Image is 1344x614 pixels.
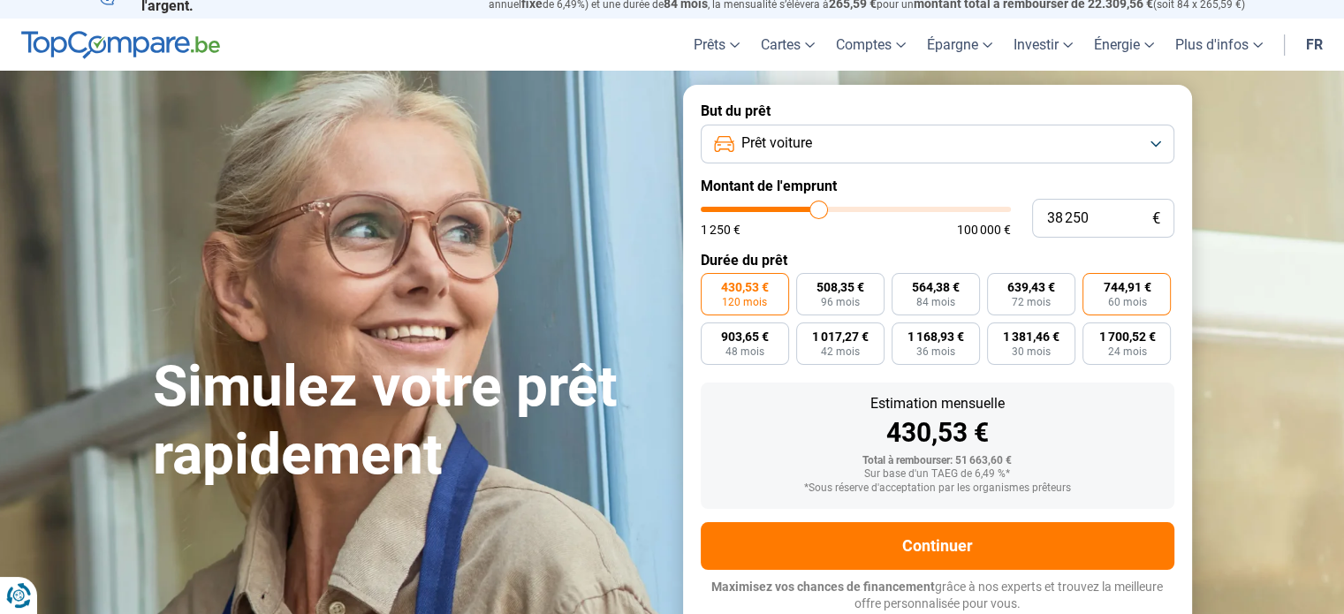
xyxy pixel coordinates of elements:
[715,455,1160,467] div: Total à rembourser: 51 663,60 €
[957,224,1011,236] span: 100 000 €
[715,468,1160,481] div: Sur base d'un TAEG de 6,49 %*
[1012,297,1051,307] span: 72 mois
[701,579,1174,613] p: grâce à nos experts et trouvez la meilleure offre personnalisée pour vous.
[1107,346,1146,357] span: 24 mois
[1165,19,1273,71] a: Plus d'infos
[916,19,1003,71] a: Épargne
[816,281,864,293] span: 508,35 €
[1152,211,1160,226] span: €
[683,19,750,71] a: Prêts
[21,31,220,59] img: TopCompare
[701,224,740,236] span: 1 250 €
[1295,19,1333,71] a: fr
[916,297,955,307] span: 84 mois
[153,353,662,489] h1: Simulez votre prêt rapidement
[1103,281,1150,293] span: 744,91 €
[1012,346,1051,357] span: 30 mois
[812,330,869,343] span: 1 017,27 €
[725,346,764,357] span: 48 mois
[722,297,767,307] span: 120 mois
[701,252,1174,269] label: Durée du prêt
[715,482,1160,495] div: *Sous réserve d'acceptation par les organismes prêteurs
[821,346,860,357] span: 42 mois
[741,133,812,153] span: Prêt voiture
[907,330,964,343] span: 1 168,93 €
[715,420,1160,446] div: 430,53 €
[750,19,825,71] a: Cartes
[821,297,860,307] span: 96 mois
[701,178,1174,194] label: Montant de l'emprunt
[1098,330,1155,343] span: 1 700,52 €
[1107,297,1146,307] span: 60 mois
[912,281,960,293] span: 564,38 €
[721,281,769,293] span: 430,53 €
[916,346,955,357] span: 36 mois
[701,125,1174,163] button: Prêt voiture
[1083,19,1165,71] a: Énergie
[701,102,1174,119] label: But du prêt
[711,580,935,594] span: Maximisez vos chances de financement
[1003,330,1059,343] span: 1 381,46 €
[721,330,769,343] span: 903,65 €
[825,19,916,71] a: Comptes
[701,522,1174,570] button: Continuer
[715,397,1160,411] div: Estimation mensuelle
[1007,281,1055,293] span: 639,43 €
[1003,19,1083,71] a: Investir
